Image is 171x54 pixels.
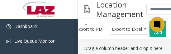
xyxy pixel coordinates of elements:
[6,24,11,29] img: 'icon'
[83,24,108,35] label: Filter by status
[14,23,37,29] span: Dashboard
[154,29,162,35] span: Add
[110,24,141,34] span: Enabled
[112,26,142,32] span: Export to Excel
[6,39,11,44] img: 'icon'
[74,25,107,34] button: Export to PDF
[150,21,166,37] button: Add
[109,25,145,34] button: Export to Excel
[76,26,105,32] span: Export to PDF
[14,38,55,44] span: Live Queue Monitor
